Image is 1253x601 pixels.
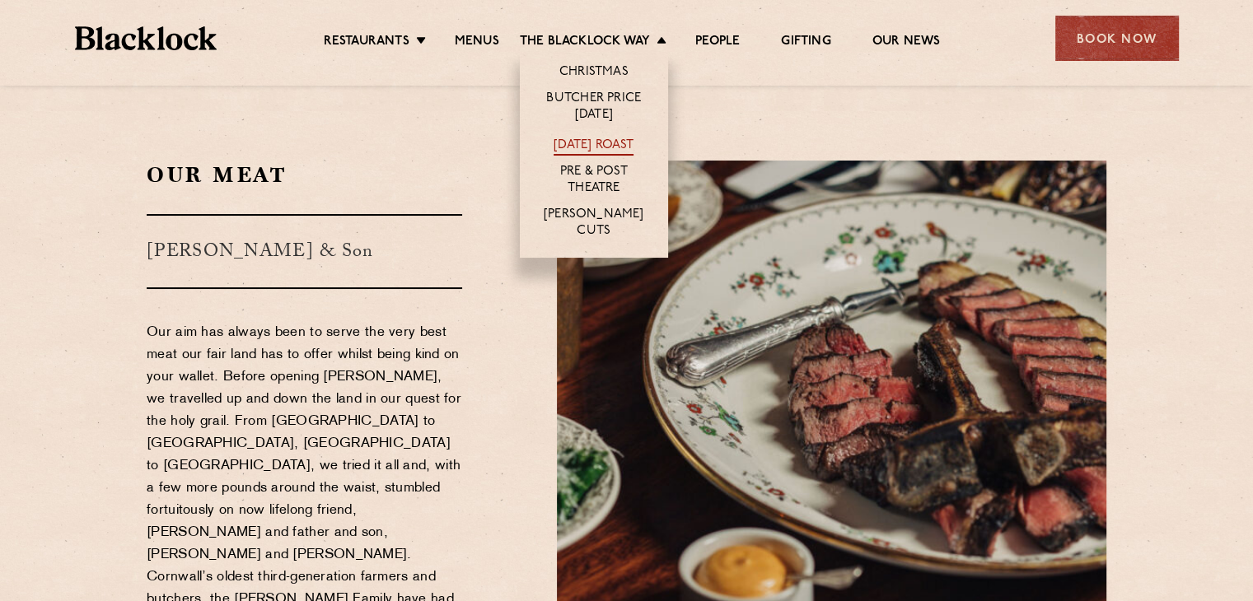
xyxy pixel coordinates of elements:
[559,64,629,82] a: Christmas
[536,164,652,198] a: Pre & Post Theatre
[147,214,462,289] h3: [PERSON_NAME] & Son
[1055,16,1179,61] div: Book Now
[781,34,830,52] a: Gifting
[520,34,650,52] a: The Blacklock Way
[455,34,499,52] a: Menus
[536,91,652,125] a: Butcher Price [DATE]
[324,34,409,52] a: Restaurants
[872,34,941,52] a: Our News
[147,161,462,189] h2: Our Meat
[554,137,634,156] a: [DATE] Roast
[536,207,652,241] a: [PERSON_NAME] Cuts
[75,26,217,50] img: BL_Textured_Logo-footer-cropped.svg
[695,34,740,52] a: People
